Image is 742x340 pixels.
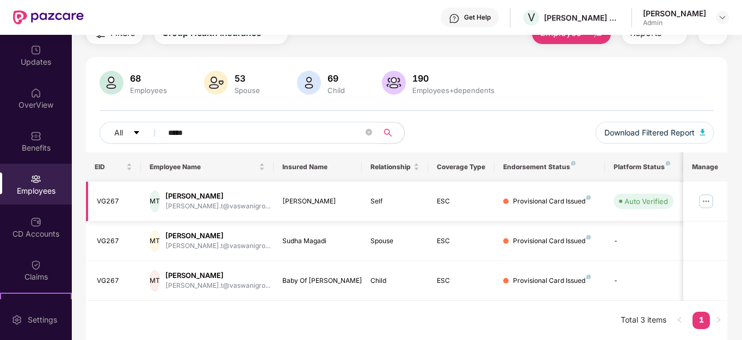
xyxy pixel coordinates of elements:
div: [PERSON_NAME] [643,8,706,18]
span: left [676,317,683,323]
span: search [378,128,399,137]
div: MT [150,190,160,212]
div: VG267 [97,196,133,207]
span: right [715,317,722,323]
span: V [528,11,535,24]
div: VG267 [97,276,133,286]
span: Employee Name [150,163,257,171]
td: - [605,221,682,261]
span: close-circle [366,129,372,135]
button: Download Filtered Report [596,122,714,144]
img: manageButton [697,193,715,210]
div: ESC [437,236,486,246]
img: svg+xml;base64,PHN2ZyBpZD0iSG9tZSIgeG1sbnM9Imh0dHA6Ly93d3cudzMub3JnLzIwMDAvc3ZnIiB3aWR0aD0iMjAiIG... [30,88,41,98]
img: svg+xml;base64,PHN2ZyBpZD0iQ2xhaW0iIHhtbG5zPSJodHRwOi8vd3d3LnczLm9yZy8yMDAwL3N2ZyIgd2lkdGg9IjIwIi... [30,259,41,270]
th: Insured Name [274,152,362,182]
img: svg+xml;base64,PHN2ZyBpZD0iRHJvcGRvd24tMzJ4MzIiIHhtbG5zPSJodHRwOi8vd3d3LnczLm9yZy8yMDAwL3N2ZyIgd2... [718,13,727,22]
li: Previous Page [671,312,688,329]
div: [PERSON_NAME].t@vaswanigro... [165,241,270,251]
img: svg+xml;base64,PHN2ZyB4bWxucz0iaHR0cDovL3d3dy53My5vcmcvMjAwMC9zdmciIHhtbG5zOnhsaW5rPSJodHRwOi8vd3... [382,71,406,95]
div: Settings [24,314,60,325]
div: 53 [232,73,262,84]
img: svg+xml;base64,PHN2ZyB4bWxucz0iaHR0cDovL3d3dy53My5vcmcvMjAwMC9zdmciIHhtbG5zOnhsaW5rPSJodHRwOi8vd3... [700,129,706,135]
div: ESC [437,276,486,286]
img: svg+xml;base64,PHN2ZyB4bWxucz0iaHR0cDovL3d3dy53My5vcmcvMjAwMC9zdmciIHdpZHRoPSI4IiBoZWlnaHQ9IjgiIH... [586,275,591,279]
div: Sudha Magadi [282,236,354,246]
div: Child [370,276,419,286]
button: right [710,312,727,329]
th: Coverage Type [428,152,494,182]
div: [PERSON_NAME].t@vaswanigro... [165,201,270,212]
div: Spouse [232,86,262,95]
div: Provisional Card Issued [513,276,591,286]
div: Employees [128,86,169,95]
td: - [605,261,682,301]
img: svg+xml;base64,PHN2ZyB4bWxucz0iaHR0cDovL3d3dy53My5vcmcvMjAwMC9zdmciIHdpZHRoPSI4IiBoZWlnaHQ9IjgiIH... [571,161,576,165]
div: Get Help [464,13,491,22]
button: Allcaret-down [100,122,166,144]
img: svg+xml;base64,PHN2ZyBpZD0iQ0RfQWNjb3VudHMiIGRhdGEtbmFtZT0iQ0QgQWNjb3VudHMiIHhtbG5zPSJodHRwOi8vd3... [30,217,41,227]
div: Provisional Card Issued [513,236,591,246]
li: Next Page [710,312,727,329]
div: [PERSON_NAME].t@vaswanigro... [165,281,270,291]
li: 1 [692,312,710,329]
th: Manage [683,152,727,182]
div: [PERSON_NAME] [165,231,270,241]
img: svg+xml;base64,PHN2ZyBpZD0iQmVuZWZpdHMiIHhtbG5zPSJodHRwOi8vd3d3LnczLm9yZy8yMDAwL3N2ZyIgd2lkdGg9Ij... [30,131,41,141]
img: svg+xml;base64,PHN2ZyB4bWxucz0iaHR0cDovL3d3dy53My5vcmcvMjAwMC9zdmciIHdpZHRoPSI4IiBoZWlnaHQ9IjgiIH... [586,235,591,239]
div: ESC [437,196,486,207]
span: close-circle [366,128,372,138]
div: Platform Status [614,163,673,171]
img: svg+xml;base64,PHN2ZyB4bWxucz0iaHR0cDovL3d3dy53My5vcmcvMjAwMC9zdmciIHhtbG5zOnhsaW5rPSJodHRwOi8vd3... [297,71,321,95]
div: Admin [643,18,706,27]
span: caret-down [133,129,140,138]
span: All [114,127,123,139]
div: Provisional Card Issued [513,196,591,207]
div: Auto Verified [624,196,668,207]
div: 69 [325,73,347,84]
img: svg+xml;base64,PHN2ZyB4bWxucz0iaHR0cDovL3d3dy53My5vcmcvMjAwMC9zdmciIHhtbG5zOnhsaW5rPSJodHRwOi8vd3... [204,71,228,95]
div: VG267 [97,236,133,246]
img: svg+xml;base64,PHN2ZyBpZD0iU2V0dGluZy0yMHgyMCIgeG1sbnM9Imh0dHA6Ly93d3cudzMub3JnLzIwMDAvc3ZnIiB3aW... [11,314,22,325]
div: MT [150,270,160,292]
img: svg+xml;base64,PHN2ZyBpZD0iSGVscC0zMngzMiIgeG1sbnM9Imh0dHA6Ly93d3cudzMub3JnLzIwMDAvc3ZnIiB3aWR0aD... [449,13,460,24]
div: Employees+dependents [410,86,497,95]
div: 68 [128,73,169,84]
img: svg+xml;base64,PHN2ZyBpZD0iRW1wbG95ZWVzIiB4bWxucz0iaHR0cDovL3d3dy53My5vcmcvMjAwMC9zdmciIHdpZHRoPS... [30,174,41,184]
span: Relationship [370,163,411,171]
div: Child [325,86,347,95]
th: Employee Name [141,152,274,182]
div: [PERSON_NAME] ESTATES DEVELOPERS PRIVATE LIMITED [544,13,620,23]
img: svg+xml;base64,PHN2ZyB4bWxucz0iaHR0cDovL3d3dy53My5vcmcvMjAwMC9zdmciIHhtbG5zOnhsaW5rPSJodHRwOi8vd3... [100,71,123,95]
div: Baby Of [PERSON_NAME] [282,276,354,286]
div: Endorsement Status [503,163,596,171]
th: EID [86,152,141,182]
div: Spouse [370,236,419,246]
span: Download Filtered Report [604,127,695,139]
th: Relationship [362,152,428,182]
div: [PERSON_NAME] [165,270,270,281]
a: 1 [692,312,710,328]
li: Total 3 items [621,312,666,329]
span: EID [95,163,125,171]
div: 190 [410,73,497,84]
img: svg+xml;base64,PHN2ZyBpZD0iVXBkYXRlZCIgeG1sbnM9Imh0dHA6Ly93d3cudzMub3JnLzIwMDAvc3ZnIiB3aWR0aD0iMj... [30,45,41,55]
div: [PERSON_NAME] [282,196,354,207]
div: MT [150,230,160,252]
div: Self [370,196,419,207]
img: New Pazcare Logo [13,10,84,24]
button: left [671,312,688,329]
img: svg+xml;base64,PHN2ZyB4bWxucz0iaHR0cDovL3d3dy53My5vcmcvMjAwMC9zdmciIHdpZHRoPSI4IiBoZWlnaHQ9IjgiIH... [666,161,670,165]
img: svg+xml;base64,PHN2ZyB4bWxucz0iaHR0cDovL3d3dy53My5vcmcvMjAwMC9zdmciIHdpZHRoPSI4IiBoZWlnaHQ9IjgiIH... [586,195,591,200]
div: [PERSON_NAME] [165,191,270,201]
button: search [378,122,405,144]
